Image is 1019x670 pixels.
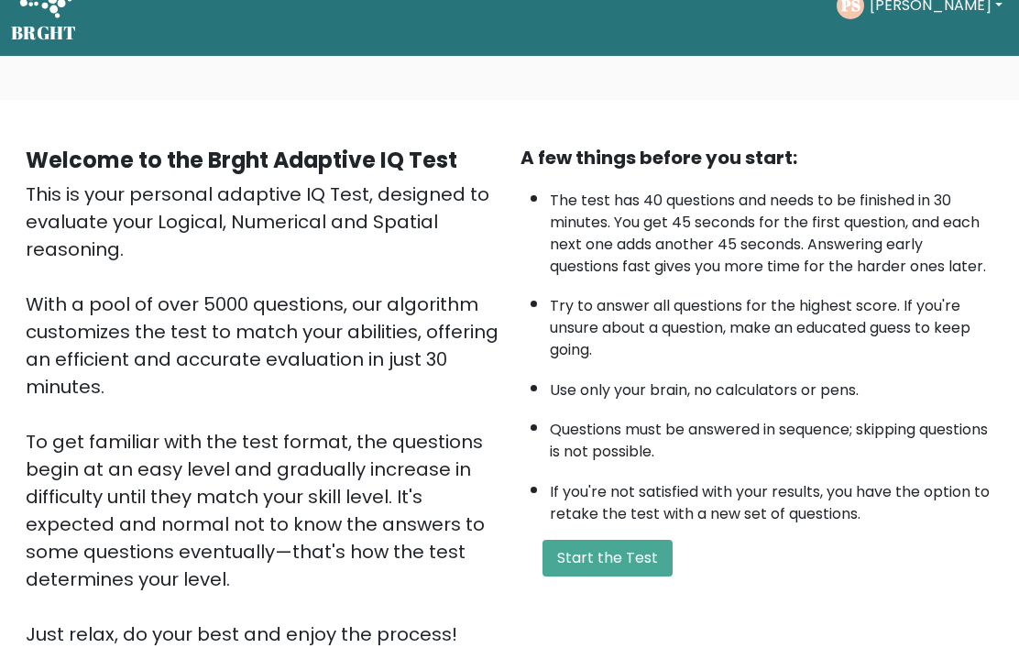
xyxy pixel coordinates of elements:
li: If you're not satisfied with your results, you have the option to retake the test with a new set ... [550,472,993,525]
li: The test has 40 questions and needs to be finished in 30 minutes. You get 45 seconds for the firs... [550,181,993,278]
li: Use only your brain, no calculators or pens. [550,370,993,401]
div: This is your personal adaptive IQ Test, designed to evaluate your Logical, Numerical and Spatial ... [26,181,499,648]
li: Try to answer all questions for the highest score. If you're unsure about a question, make an edu... [550,286,993,361]
h5: BRGHT [11,22,77,44]
li: Questions must be answered in sequence; skipping questions is not possible. [550,410,993,463]
b: Welcome to the Brght Adaptive IQ Test [26,145,457,175]
button: Start the Test [542,540,673,577]
div: A few things before you start: [520,144,993,171]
